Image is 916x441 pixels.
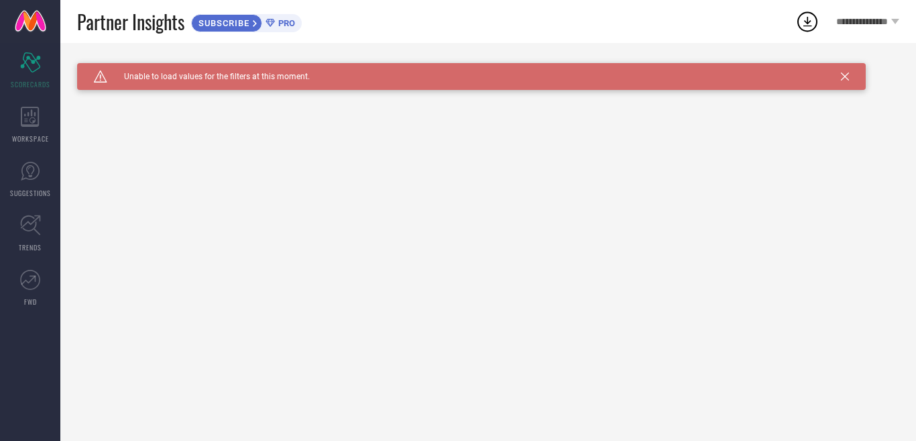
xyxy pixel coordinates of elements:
[24,297,37,307] span: FWD
[19,242,42,252] span: TRENDS
[192,18,253,28] span: SUBSCRIBE
[10,188,51,198] span: SUGGESTIONS
[77,63,899,74] div: Unable to load filters at this moment. Please try later.
[275,18,295,28] span: PRO
[795,9,819,34] div: Open download list
[107,72,310,81] span: Unable to load values for the filters at this moment.
[191,11,302,32] a: SUBSCRIBEPRO
[77,8,184,36] span: Partner Insights
[11,79,50,89] span: SCORECARDS
[12,134,49,144] span: WORKSPACE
